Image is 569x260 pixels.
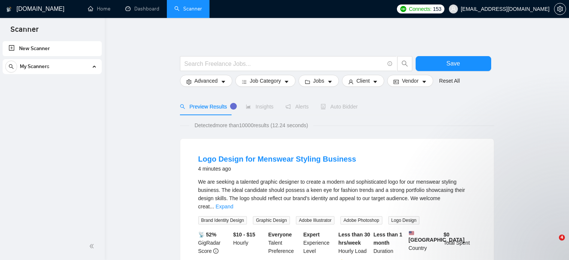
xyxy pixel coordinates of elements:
[409,230,414,236] img: 🇺🇸
[321,104,358,110] span: Auto Bidder
[210,204,214,209] span: ...
[174,6,202,12] a: searchScanner
[285,104,309,110] span: Alerts
[3,59,102,77] li: My Scanners
[357,77,370,85] span: Client
[198,232,217,238] b: 📡 52%
[348,79,354,85] span: user
[559,235,565,241] span: 4
[444,232,450,238] b: $ 0
[400,6,406,12] img: upwork-logo.png
[89,242,97,250] span: double-left
[186,79,192,85] span: setting
[373,232,402,246] b: Less than 1 month
[327,79,333,85] span: caret-down
[302,230,337,255] div: Experience Level
[398,60,412,67] span: search
[397,56,412,71] button: search
[198,178,476,211] div: We are seeking a talented graphic designer to create a modern and sophisticated logo for our mens...
[554,6,566,12] span: setting
[339,232,370,246] b: Less than 30 hrs/week
[6,3,12,15] img: logo
[299,75,339,87] button: folderJobscaret-down
[233,232,255,238] b: $10 - $15
[198,164,356,173] div: 4 minutes ago
[451,6,456,12] span: user
[422,79,427,85] span: caret-down
[407,230,442,255] div: Country
[180,104,185,109] span: search
[246,104,273,110] span: Insights
[342,75,385,87] button: userClientcaret-down
[337,230,372,255] div: Hourly Load
[433,5,441,13] span: 153
[253,216,290,224] span: Graphic Design
[267,230,302,255] div: Talent Preference
[409,230,465,243] b: [GEOGRAPHIC_DATA]
[213,248,218,254] span: info-circle
[439,77,460,85] a: Reset All
[230,103,237,110] div: Tooltip anchor
[235,75,296,87] button: barsJob Categorycaret-down
[416,56,491,71] button: Save
[88,6,110,12] a: homeHome
[402,77,418,85] span: Vendor
[554,6,566,12] a: setting
[321,104,326,109] span: robot
[215,204,233,209] a: Expand
[198,216,247,224] span: Brand Identity Design
[554,3,566,15] button: setting
[184,59,384,68] input: Search Freelance Jobs...
[442,230,477,255] div: Total Spent
[305,79,310,85] span: folder
[394,79,399,85] span: idcard
[388,61,392,66] span: info-circle
[5,61,17,73] button: search
[198,155,356,163] a: Logo Design for Menswear Styling Business
[3,41,102,56] li: New Scanner
[372,230,407,255] div: Duration
[6,64,17,69] span: search
[446,59,460,68] span: Save
[180,104,234,110] span: Preview Results
[285,104,291,109] span: notification
[544,235,562,253] iframe: Intercom live chat
[197,230,232,255] div: GigRadar Score
[409,5,431,13] span: Connects:
[296,216,334,224] span: Adobe Illustrator
[20,59,49,74] span: My Scanners
[250,77,281,85] span: Job Category
[246,104,251,109] span: area-chart
[195,77,218,85] span: Advanced
[9,41,96,56] a: New Scanner
[313,77,324,85] span: Jobs
[340,216,382,224] span: Adobe Photoshop
[198,179,465,209] span: We are seeking a talented graphic designer to create a modern and sophisticated logo for our mens...
[284,79,289,85] span: caret-down
[189,121,313,129] span: Detected more than 10000 results (12.24 seconds)
[268,232,292,238] b: Everyone
[180,75,232,87] button: settingAdvancedcaret-down
[303,232,320,238] b: Expert
[242,79,247,85] span: bars
[387,75,433,87] button: idcardVendorcaret-down
[388,216,419,224] span: Logo Design
[232,230,267,255] div: Hourly
[221,79,226,85] span: caret-down
[373,79,378,85] span: caret-down
[125,6,159,12] a: dashboardDashboard
[4,24,45,40] span: Scanner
